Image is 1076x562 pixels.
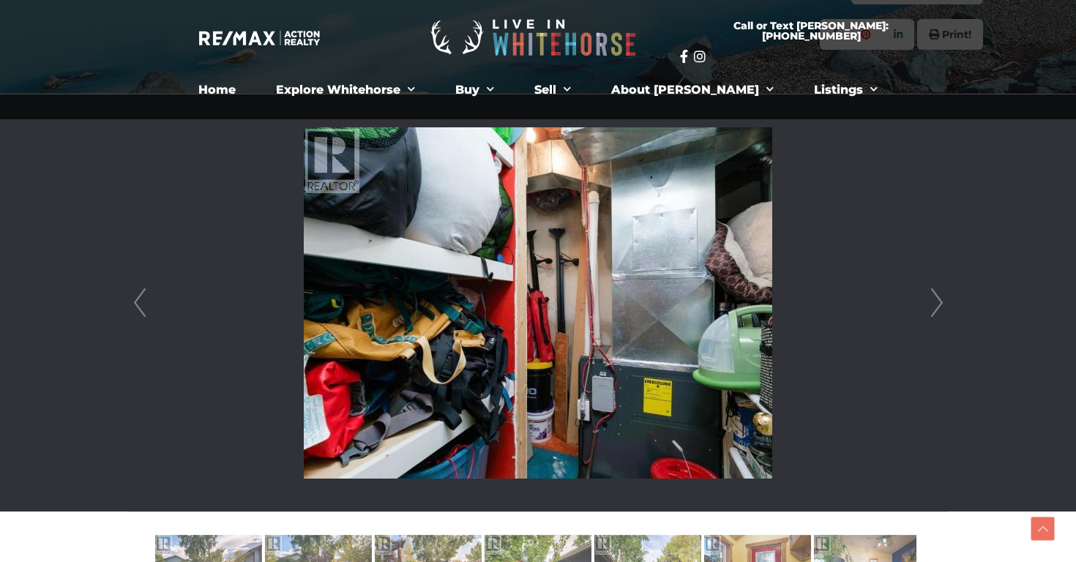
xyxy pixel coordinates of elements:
a: Explore Whitehorse [265,75,426,105]
a: About [PERSON_NAME] [600,75,785,105]
nav: Menu [135,75,941,105]
a: Home [187,75,247,105]
img: A-7 Cambrai Place, Whitehorse, Yukon Y1A 5Y1 - Photo 22 - 16817 [304,127,772,479]
a: Next [926,94,948,512]
a: Call or Text [PERSON_NAME]: [PHONE_NUMBER] [680,12,942,50]
a: Listings [803,75,889,105]
a: Prev [129,94,151,512]
a: Sell [523,75,582,105]
a: Buy [444,75,505,105]
span: Call or Text [PERSON_NAME]: [PHONE_NUMBER] [698,20,924,41]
